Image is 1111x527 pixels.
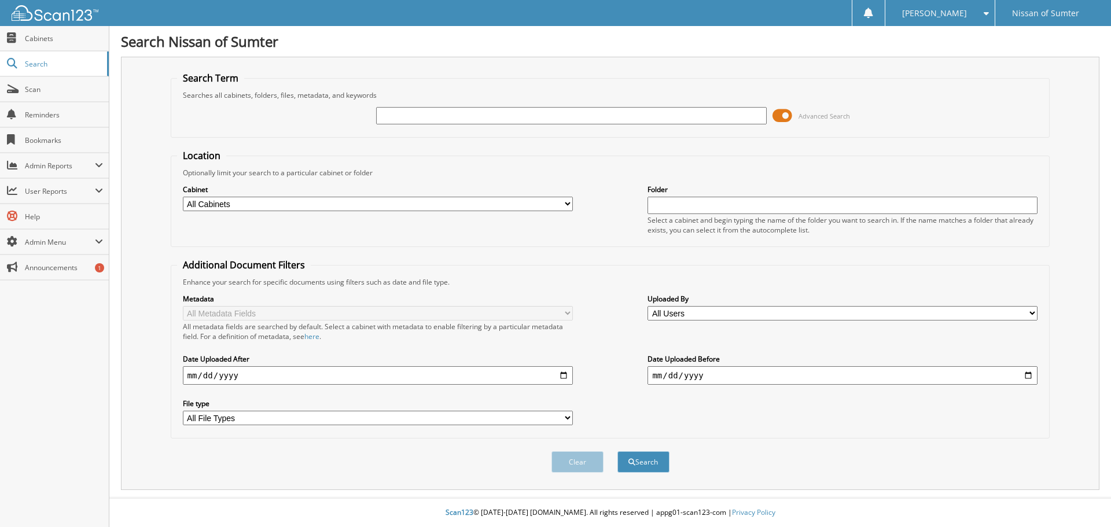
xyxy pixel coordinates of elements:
[25,212,103,222] span: Help
[648,185,1038,194] label: Folder
[12,5,98,21] img: scan123-logo-white.svg
[25,186,95,196] span: User Reports
[25,237,95,247] span: Admin Menu
[617,451,669,473] button: Search
[648,215,1038,235] div: Select a cabinet and begin typing the name of the folder you want to search in. If the name match...
[648,354,1038,364] label: Date Uploaded Before
[177,90,1044,100] div: Searches all cabinets, folders, files, metadata, and keywords
[25,110,103,120] span: Reminders
[25,161,95,171] span: Admin Reports
[648,366,1038,385] input: end
[25,135,103,145] span: Bookmarks
[25,84,103,94] span: Scan
[446,507,473,517] span: Scan123
[551,451,604,473] button: Clear
[177,149,226,162] legend: Location
[732,507,775,517] a: Privacy Policy
[109,499,1111,527] div: © [DATE]-[DATE] [DOMAIN_NAME]. All rights reserved | appg01-scan123-com |
[95,263,104,272] div: 1
[902,10,967,17] span: [PERSON_NAME]
[25,34,103,43] span: Cabinets
[177,168,1044,178] div: Optionally limit your search to a particular cabinet or folder
[1012,10,1079,17] span: Nissan of Sumter
[183,294,573,304] label: Metadata
[648,294,1038,304] label: Uploaded By
[183,399,573,408] label: File type
[304,331,319,341] a: here
[25,263,103,272] span: Announcements
[183,185,573,194] label: Cabinet
[183,354,573,364] label: Date Uploaded After
[799,112,850,120] span: Advanced Search
[177,72,244,84] legend: Search Term
[183,366,573,385] input: start
[25,59,101,69] span: Search
[177,277,1044,287] div: Enhance your search for specific documents using filters such as date and file type.
[183,322,573,341] div: All metadata fields are searched by default. Select a cabinet with metadata to enable filtering b...
[121,32,1099,51] h1: Search Nissan of Sumter
[177,259,311,271] legend: Additional Document Filters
